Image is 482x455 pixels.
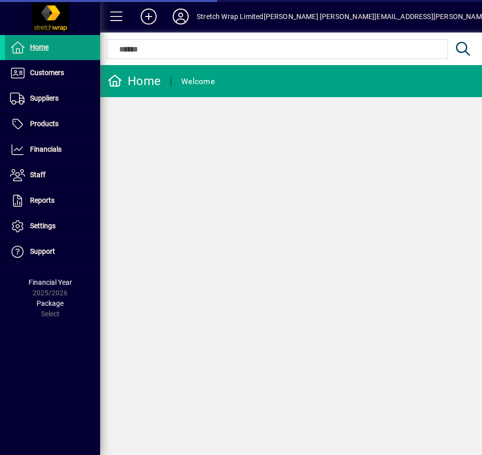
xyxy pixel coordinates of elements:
a: Settings [5,214,100,239]
a: Staff [5,163,100,188]
div: Home [108,73,161,89]
a: Customers [5,61,100,86]
span: Financials [30,145,62,153]
a: Support [5,239,100,264]
span: Support [30,247,55,255]
div: Stretch Wrap Limited [197,9,264,25]
span: Financial Year [29,278,72,286]
span: Customers [30,69,64,77]
button: Add [133,8,165,26]
a: Reports [5,188,100,213]
span: Products [30,120,59,128]
span: Reports [30,196,55,204]
span: Settings [30,222,56,230]
span: Suppliers [30,94,59,102]
span: Home [30,43,49,51]
a: Products [5,112,100,137]
div: Welcome [181,74,215,90]
a: Financials [5,137,100,162]
a: Suppliers [5,86,100,111]
span: Staff [30,171,46,179]
button: Profile [165,8,197,26]
span: Package [37,299,64,307]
